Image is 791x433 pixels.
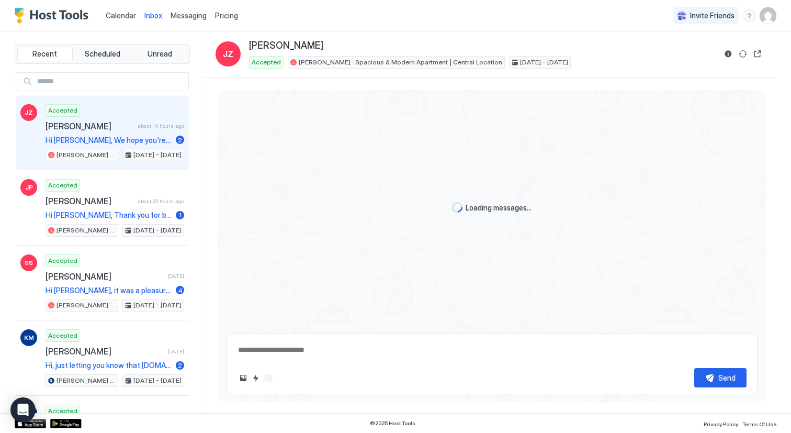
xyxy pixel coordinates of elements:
[704,418,738,429] a: Privacy Policy
[56,150,116,160] span: [PERSON_NAME] · Spacious & Modern Apartment | Central Location
[171,10,207,21] a: Messaging
[133,376,182,385] span: [DATE] - [DATE]
[133,150,182,160] span: [DATE] - [DATE]
[144,10,162,21] a: Inbox
[48,406,77,416] span: Accepted
[48,181,77,190] span: Accepted
[737,48,749,60] button: Sync reservation
[237,372,250,384] button: Upload image
[46,346,163,357] span: [PERSON_NAME]
[15,44,190,64] div: tab-group
[167,348,184,355] span: [DATE]
[694,368,747,387] button: Send
[46,271,163,282] span: [PERSON_NAME]
[46,361,172,370] span: Hi, just letting you know that [DOMAIN_NAME] has the address as [PERSON_NAME] instead of [PERSON_...
[48,106,77,115] span: Accepted
[15,419,46,428] a: App Store
[148,49,172,59] span: Unread
[215,11,238,20] span: Pricing
[25,258,33,268] span: SS
[751,48,764,60] button: Open reservation
[520,58,568,67] span: [DATE] - [DATE]
[106,10,136,21] a: Calendar
[370,420,415,427] span: © 2025 Host Tools
[15,8,93,24] a: Host Tools Logo
[299,58,502,67] span: [PERSON_NAME] · Spacious & Modern Apartment | Central Location
[132,47,187,61] button: Unread
[690,11,734,20] span: Invite Friends
[46,121,133,131] span: [PERSON_NAME]
[178,286,183,294] span: 4
[50,419,82,428] a: Google Play Store
[167,273,184,280] span: [DATE]
[56,376,116,385] span: [PERSON_NAME] · Spacious & Modern Apartment | Central Location
[25,108,33,117] span: JZ
[48,331,77,340] span: Accepted
[718,372,736,383] div: Send
[171,11,207,20] span: Messaging
[56,301,116,310] span: [PERSON_NAME] · Spacious & Modern Apartment | Central Location
[249,40,323,52] span: [PERSON_NAME]
[133,226,182,235] span: [DATE] - [DATE]
[85,49,120,59] span: Scheduled
[33,73,188,91] input: Input Field
[24,333,34,342] span: KM
[452,202,462,213] div: loading
[138,123,184,129] span: about 14 hours ago
[46,196,133,206] span: [PERSON_NAME]
[17,47,73,61] button: Recent
[178,361,182,369] span: 2
[32,49,57,59] span: Recent
[138,198,184,205] span: about 23 hours ago
[25,183,33,192] span: JP
[760,7,776,24] div: User profile
[722,48,734,60] button: Reservation information
[252,58,281,67] span: Accepted
[133,301,182,310] span: [DATE] - [DATE]
[46,210,172,220] span: Hi [PERSON_NAME], Thank you for booking your stay with us! We’re excited to host you from [DATE] ...
[106,11,136,20] span: Calendar
[178,136,182,144] span: 2
[75,47,130,61] button: Scheduled
[223,48,233,60] span: JZ
[742,421,776,427] span: Terms Of Use
[144,11,162,20] span: Inbox
[704,421,738,427] span: Privacy Policy
[466,203,532,213] span: Loading messages...
[46,136,172,145] span: Hi [PERSON_NAME], We hope you're all settled in and enjoying your stay. If there's anything you n...
[48,256,77,265] span: Accepted
[743,9,755,22] div: menu
[250,372,262,384] button: Quick reply
[10,397,36,423] div: Open Intercom Messenger
[179,211,182,219] span: 1
[46,286,172,295] span: Hi [PERSON_NAME], it was a pleasure to stay at your house - could I ask you if anyone requires a ...
[56,226,116,235] span: [PERSON_NAME] · Spacious & Modern Apartment | Central Location
[742,418,776,429] a: Terms Of Use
